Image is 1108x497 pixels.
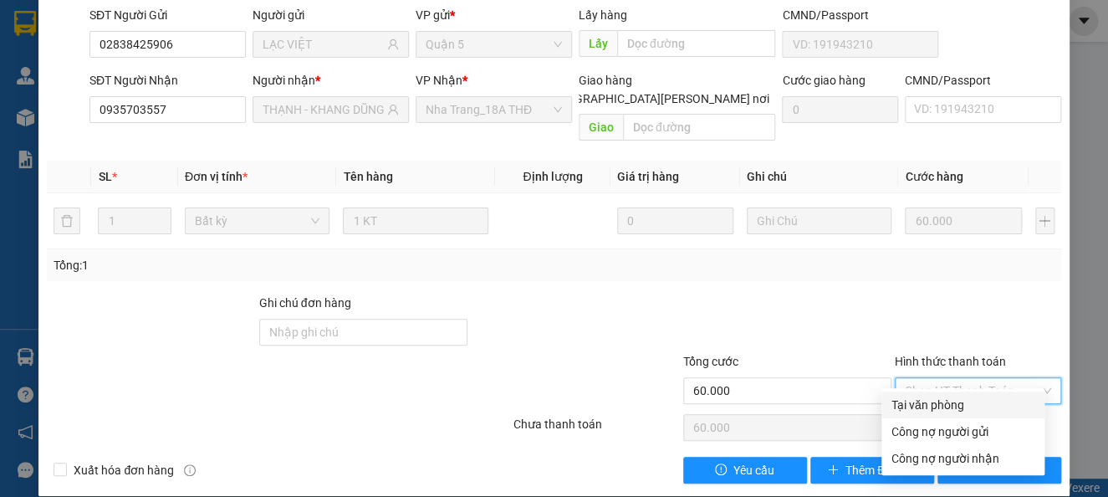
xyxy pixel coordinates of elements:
label: Hình thức thanh toán [895,355,1006,368]
label: Cước giao hàng [782,74,865,87]
div: SĐT Người Nhận [89,71,246,90]
div: Tổng: 1 [54,256,429,274]
input: Tên người nhận [263,100,384,119]
span: Yêu cầu [733,461,774,479]
input: VD: 191943210 [782,31,938,58]
span: Tên hàng [343,170,392,183]
th: Ghi chú [740,161,899,193]
span: Giao [579,114,623,141]
span: info-circle [184,464,196,476]
span: Tổng cước [683,355,738,368]
div: SĐT Người Gửi [89,6,246,24]
button: delete [54,208,80,234]
div: VP gửi [416,6,572,24]
span: Nha Trang_18A THĐ [426,97,562,122]
span: Thêm ĐH mới [845,461,917,479]
span: Định lượng [523,170,582,183]
span: Cước hàng [905,170,962,183]
span: exclamation-circle [715,464,727,477]
input: Ghi chú đơn hàng [259,319,467,346]
input: VD: Bàn, Ghế [343,208,488,234]
span: Đơn vị tính [185,170,248,183]
div: Tại văn phòng [891,396,1034,414]
span: [GEOGRAPHIC_DATA][PERSON_NAME] nơi [540,90,775,108]
input: 0 [905,208,1021,234]
div: Cước gửi hàng sẽ được ghi vào công nợ của người gửi [881,418,1044,445]
input: Dọc đường [623,114,776,141]
div: Người gửi [253,6,409,24]
button: exclamation-circleYêu cầu [683,457,807,484]
div: Người nhận [253,71,409,90]
input: Dọc đường [617,30,776,57]
span: Quận 5 [426,32,562,57]
span: user [387,38,399,50]
span: user [387,104,399,115]
span: plus [827,464,839,477]
div: CMND/Passport [905,71,1061,90]
span: Bất kỳ [195,208,320,233]
span: SL [98,170,111,183]
input: Ghi Chú [747,208,892,234]
div: CMND/Passport [782,6,938,24]
input: 0 [617,208,733,234]
button: plusThêm ĐH mới [810,457,934,484]
span: VP Nhận [416,74,462,87]
span: Giao hàng [579,74,632,87]
div: Cước gửi hàng sẽ được ghi vào công nợ của người nhận [881,445,1044,472]
input: Cước giao hàng [782,96,897,123]
span: Lấy [579,30,617,57]
span: Chọn HT Thanh Toán [905,378,1051,403]
div: Công nợ người nhận [891,449,1034,468]
span: Xuất hóa đơn hàng [67,461,181,479]
div: Công nợ người gửi [891,423,1034,441]
input: Tên người gửi [263,35,384,54]
label: Ghi chú đơn hàng [259,296,351,310]
span: Giá trị hàng [617,170,679,183]
span: Lấy hàng [579,8,627,22]
div: Chưa thanh toán [512,415,682,444]
button: plus [1035,208,1054,234]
